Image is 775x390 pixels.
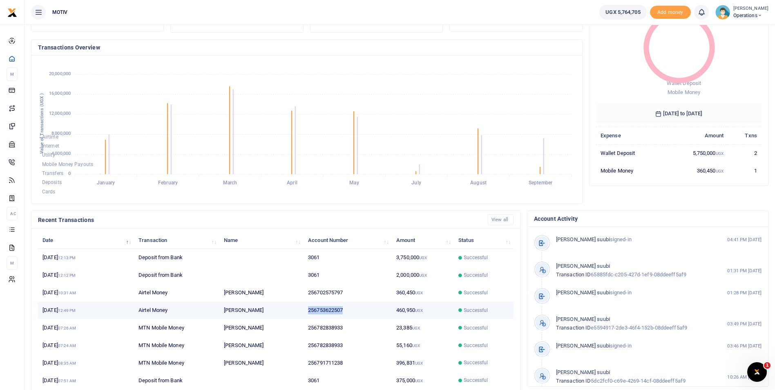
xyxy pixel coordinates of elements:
[556,343,610,349] span: [PERSON_NAME] suubi
[464,254,488,261] span: Successful
[42,170,63,176] span: Transfers
[728,127,762,144] th: Txns
[411,180,421,186] tspan: July
[727,236,762,243] small: 04:41 PM [DATE]
[556,316,610,322] span: [PERSON_NAME] suubi
[223,180,237,186] tspan: March
[58,326,76,330] small: 07:26 AM
[304,372,392,389] td: 3061
[392,249,454,267] td: 3,750,000
[556,378,591,384] span: Transaction ID
[556,369,610,375] span: [PERSON_NAME] suubi
[38,372,134,389] td: [DATE]
[415,308,423,313] small: UGX
[58,256,76,260] small: 12:13 PM
[134,267,219,284] td: Deposit from Bank
[733,5,768,12] small: [PERSON_NAME]
[134,337,219,354] td: MTN Mobile Money
[304,337,392,354] td: 256782838933
[716,169,724,173] small: UGX
[7,8,17,18] img: logo-small
[97,180,115,186] tspan: January
[219,231,304,249] th: Name: activate to sort column ascending
[415,361,423,365] small: UGX
[727,343,762,350] small: 03:46 PM [DATE]
[51,151,71,156] tspan: 4,000,000
[727,321,762,327] small: 03:49 PM [DATE]
[7,67,18,81] li: M
[529,180,553,186] tspan: September
[219,284,304,302] td: [PERSON_NAME]
[596,144,665,162] td: Wallet Deposit
[304,319,392,337] td: 256782838933
[534,214,762,223] h4: Account Activity
[727,267,762,274] small: 01:31 PM [DATE]
[596,5,650,20] li: Wallet ballance
[454,231,514,249] th: Status: activate to sort column ascending
[419,256,427,260] small: UGX
[392,319,454,337] td: 23,385
[7,9,17,15] a: logo-small logo-large logo-large
[715,5,768,20] a: profile-user [PERSON_NAME] Operations
[304,284,392,302] td: 256702575797
[556,289,710,297] p: signed-in
[728,144,762,162] td: 2
[727,289,762,296] small: 01:28 PM [DATE]
[134,372,219,389] td: Deposit from Bank
[58,308,76,313] small: 12:49 PM
[392,372,454,389] td: 375,000
[287,180,297,186] tspan: April
[38,267,134,284] td: [DATE]
[596,162,665,179] td: Mobile Money
[764,362,771,369] span: 1
[42,189,56,195] span: Cards
[733,12,768,19] span: Operations
[7,256,18,270] li: M
[728,162,762,179] td: 1
[556,289,610,296] span: [PERSON_NAME] suubi
[58,379,76,383] small: 07:51 AM
[392,284,454,302] td: 360,450
[49,111,71,117] tspan: 12,000,000
[464,289,488,296] span: Successful
[464,342,488,349] span: Successful
[134,319,219,337] td: MTN Mobile Money
[134,231,219,249] th: Transaction: activate to sort column ascending
[49,9,71,16] span: MOTIV
[42,143,59,149] span: Internet
[667,80,701,86] span: Wallet Deposit
[392,354,454,372] td: 396,831
[412,326,420,330] small: UGX
[49,71,71,76] tspan: 20,000,000
[650,6,691,19] li: Toup your wallet
[556,325,591,331] span: Transaction ID
[556,236,610,242] span: [PERSON_NAME] suubi
[716,151,724,156] small: UGX
[38,337,134,354] td: [DATE]
[219,337,304,354] td: [PERSON_NAME]
[304,302,392,319] td: 256753622507
[134,302,219,319] td: Airtel Money
[7,207,18,220] li: Ac
[596,127,665,144] th: Expense
[58,291,76,295] small: 10:31 AM
[596,104,762,123] h6: [DATE] to [DATE]
[650,6,691,19] span: Add money
[58,343,76,348] small: 07:24 AM
[556,235,710,244] p: signed-in
[68,171,71,176] tspan: 0
[488,214,514,225] a: View all
[464,307,488,314] span: Successful
[42,134,58,140] span: Airtime
[219,319,304,337] td: [PERSON_NAME]
[747,362,767,382] iframe: Intercom live chat
[556,315,710,332] p: e5594917-2de3-46f4-152b-08ddeeff5af9
[219,302,304,319] td: [PERSON_NAME]
[49,91,71,96] tspan: 16,000,000
[51,131,71,136] tspan: 8,000,000
[415,379,423,383] small: UGX
[392,337,454,354] td: 55,160
[42,161,93,167] span: Mobile Money Payouts
[464,324,488,332] span: Successful
[392,302,454,319] td: 460,950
